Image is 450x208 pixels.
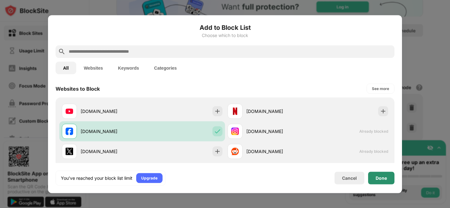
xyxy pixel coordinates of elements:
img: favicons [231,147,239,155]
div: See more [372,85,389,92]
div: Choose which to block [56,33,394,38]
span: Already blocked [359,149,388,154]
div: Cancel [342,175,357,181]
div: Websites to Block [56,85,100,92]
button: All [56,61,76,74]
button: Websites [76,61,110,74]
div: [DOMAIN_NAME] [81,148,142,155]
div: [DOMAIN_NAME] [81,128,142,135]
img: favicons [231,107,239,115]
img: search.svg [58,48,66,55]
button: Categories [147,61,184,74]
div: Upgrade [141,175,158,181]
img: favicons [66,127,73,135]
div: You’ve reached your block list limit [61,175,132,181]
div: [DOMAIN_NAME] [81,108,142,115]
div: [DOMAIN_NAME] [246,128,308,135]
img: favicons [66,107,73,115]
span: Already blocked [359,129,388,134]
div: [DOMAIN_NAME] [246,148,308,155]
div: Done [376,175,387,180]
h6: Add to Block List [56,23,394,32]
div: [DOMAIN_NAME] [246,108,308,115]
img: favicons [66,147,73,155]
img: favicons [231,127,239,135]
button: Keywords [110,61,147,74]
